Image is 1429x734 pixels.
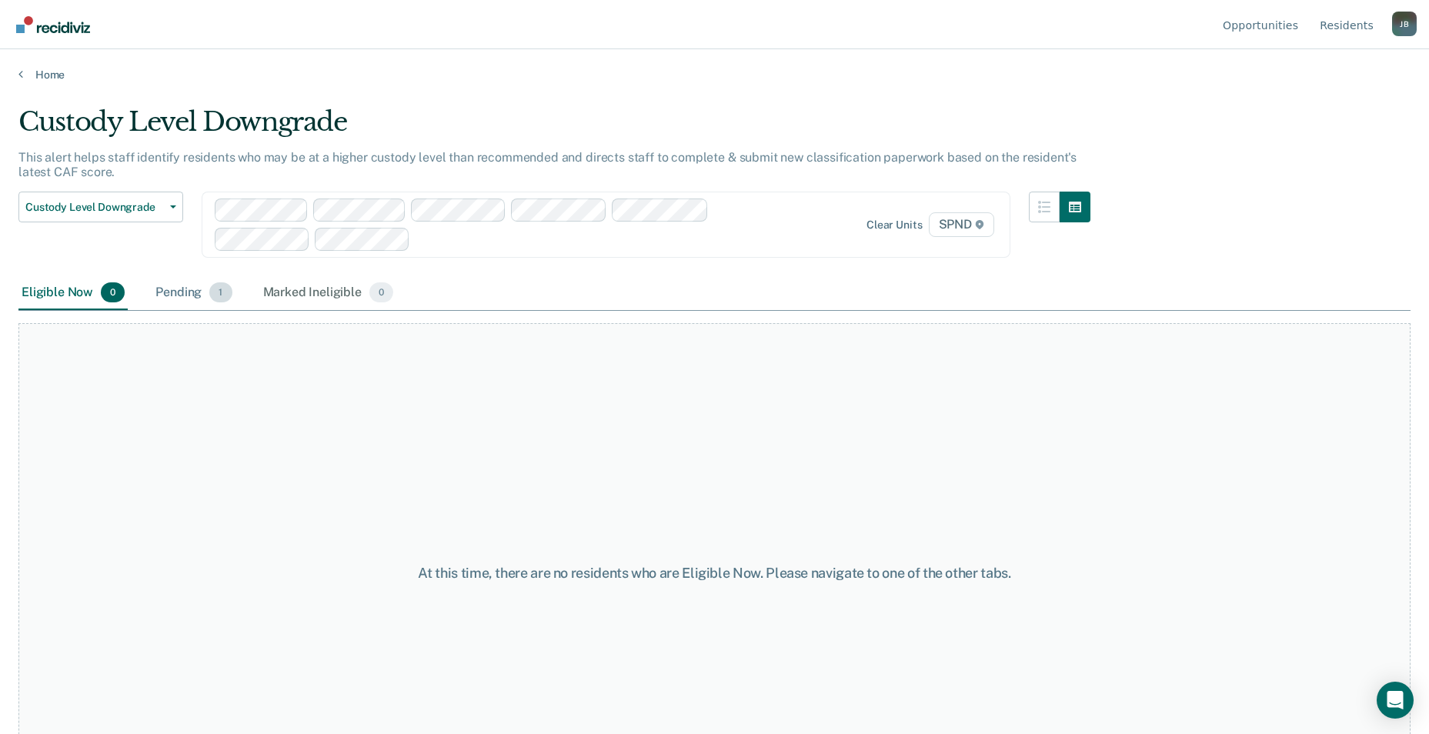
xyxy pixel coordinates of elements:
[369,282,393,302] span: 0
[101,282,125,302] span: 0
[1377,682,1414,719] div: Open Intercom Messenger
[1392,12,1417,36] button: Profile dropdown button
[18,150,1077,179] p: This alert helps staff identify residents who may be at a higher custody level than recommended a...
[929,212,994,237] span: SPND
[209,282,232,302] span: 1
[16,16,90,33] img: Recidiviz
[18,276,128,310] div: Eligible Now0
[260,276,397,310] div: Marked Ineligible0
[18,192,183,222] button: Custody Level Downgrade
[367,565,1063,582] div: At this time, there are no residents who are Eligible Now. Please navigate to one of the other tabs.
[152,276,235,310] div: Pending1
[18,106,1090,150] div: Custody Level Downgrade
[866,219,923,232] div: Clear units
[1392,12,1417,36] div: J B
[18,68,1411,82] a: Home
[25,201,164,214] span: Custody Level Downgrade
